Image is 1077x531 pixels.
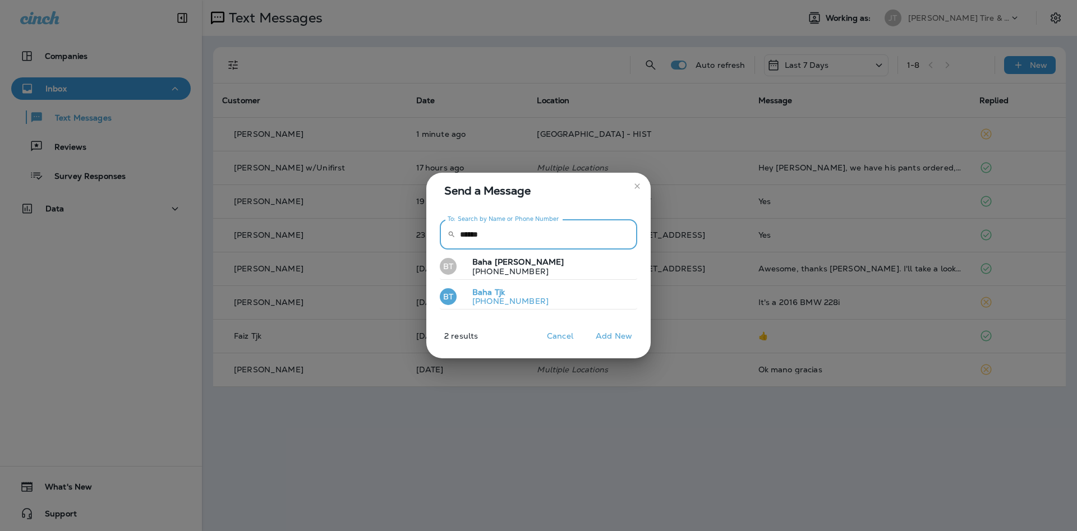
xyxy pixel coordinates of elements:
button: Cancel [539,327,581,345]
label: To: Search by Name or Phone Number [448,215,559,223]
button: close [628,177,646,195]
button: BTBaha [PERSON_NAME][PHONE_NUMBER] [440,254,637,280]
span: Baha [472,287,493,297]
button: BTBaha Tjk[PHONE_NUMBER] [440,284,637,310]
span: Send a Message [444,182,637,200]
div: BT [440,258,457,275]
p: [PHONE_NUMBER] [463,267,564,276]
button: Add New [590,327,638,345]
p: 2 results [422,331,478,349]
span: Baha [472,257,493,267]
div: BT [440,288,457,305]
p: [PHONE_NUMBER] [463,297,549,306]
span: Tjk [495,287,505,297]
span: [PERSON_NAME] [495,257,564,267]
